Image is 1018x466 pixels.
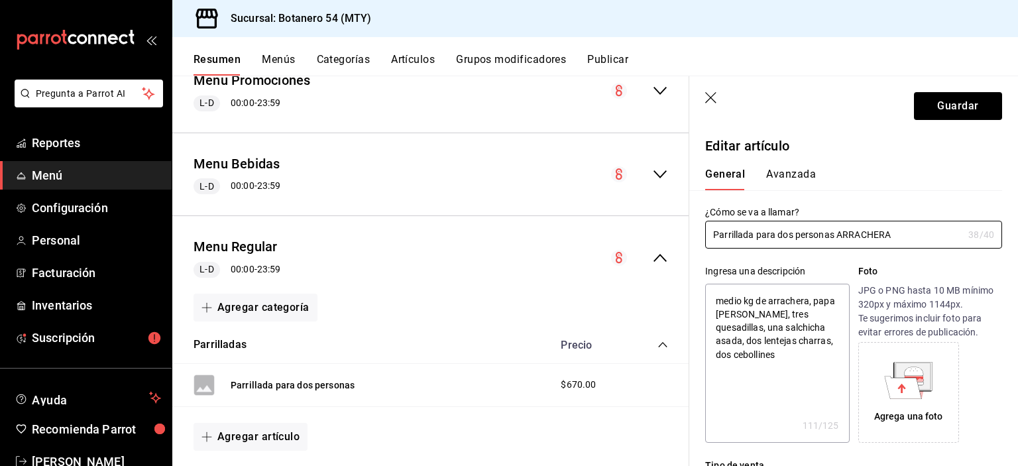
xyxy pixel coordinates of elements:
[705,207,1002,217] label: ¿Cómo se va a llamar?
[220,11,372,27] h3: Sucursal: Botanero 54 (MTY)
[803,419,839,432] div: 111 /125
[146,34,156,45] button: open_drawer_menu
[172,144,689,205] div: collapse-menu-row
[194,53,241,76] button: Resumen
[194,95,310,111] div: 00:00 - 23:59
[194,294,317,321] button: Agregar categoría
[36,87,142,101] span: Pregunta a Parrot AI
[858,284,1002,339] p: JPG o PNG hasta 10 MB mínimo 320px y máximo 1144px. Te sugerimos incluir foto para evitar errores...
[194,96,219,110] span: L-D
[705,136,1002,156] p: Editar artículo
[32,231,161,249] span: Personal
[766,168,816,190] button: Avanzada
[32,134,161,152] span: Reportes
[874,410,943,424] div: Agrega una foto
[231,379,355,392] button: Parrillada para dos personas
[32,199,161,217] span: Configuración
[194,262,219,276] span: L-D
[172,60,689,122] div: collapse-menu-row
[194,423,308,451] button: Agregar artículo
[32,296,161,314] span: Inventarios
[194,337,247,353] button: Parrilladas
[587,53,628,76] button: Publicar
[968,228,994,241] div: 38 /40
[456,53,566,76] button: Grupos modificadores
[262,53,295,76] button: Menús
[194,178,280,194] div: 00:00 - 23:59
[194,71,310,90] button: Menu Promociones
[32,390,144,406] span: Ayuda
[32,264,161,282] span: Facturación
[194,262,280,278] div: 00:00 - 23:59
[705,168,745,190] button: General
[9,96,163,110] a: Pregunta a Parrot AI
[862,345,956,439] div: Agrega una foto
[858,264,1002,278] p: Foto
[172,227,689,288] div: collapse-menu-row
[32,329,161,347] span: Suscripción
[194,237,278,257] button: Menu Regular
[15,80,163,107] button: Pregunta a Parrot AI
[657,339,668,350] button: collapse-category-row
[391,53,435,76] button: Artículos
[561,378,596,392] span: $670.00
[194,53,1018,76] div: navigation tabs
[317,53,370,76] button: Categorías
[705,168,986,190] div: navigation tabs
[194,180,219,194] span: L-D
[194,154,280,174] button: Menu Bebidas
[32,166,161,184] span: Menú
[32,420,161,438] span: Recomienda Parrot
[547,339,632,351] div: Precio
[705,264,849,278] div: Ingresa una descripción
[914,92,1002,120] button: Guardar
